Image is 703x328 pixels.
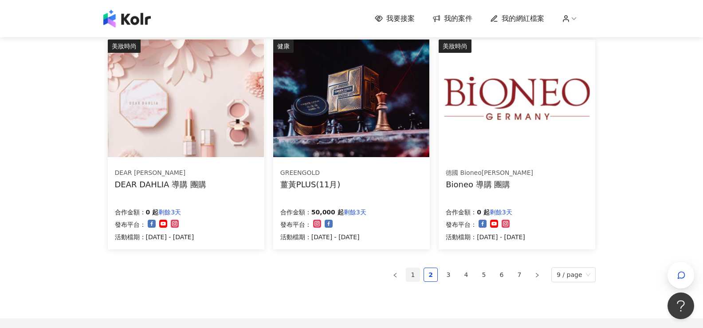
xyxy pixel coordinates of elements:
span: 我要接案 [386,14,415,24]
p: 發布平台： [115,219,146,230]
li: Next Page [530,268,544,282]
div: GREENGOLD [280,169,341,178]
a: 我的網紅檔案 [490,14,544,24]
p: 0 起 [477,207,490,217]
p: 發布平台： [280,219,311,230]
div: DEAR [PERSON_NAME] [115,169,206,178]
p: 活動檔期：[DATE] - [DATE] [280,232,366,242]
button: left [388,268,402,282]
p: 合作金額： [115,207,146,217]
img: 百妮保濕逆齡美白系列 [439,40,595,157]
p: 剩餘3天 [158,207,181,217]
p: 0 起 [146,207,159,217]
button: right [530,268,544,282]
li: 7 [512,268,526,282]
iframe: Help Scout Beacon - Open [668,292,694,319]
li: 3 [441,268,456,282]
img: logo [103,10,151,28]
li: 6 [495,268,509,282]
a: 4 [460,268,473,281]
div: 美妝時尚 [439,40,471,53]
div: 薑黃PLUS(11月) [280,179,341,190]
li: 1 [406,268,420,282]
p: 50,000 起 [311,207,344,217]
p: 合作金額： [280,207,311,217]
span: left [393,273,398,278]
li: 2 [424,268,438,282]
a: 5 [477,268,491,281]
a: 6 [495,268,508,281]
p: 活動檔期：[DATE] - [DATE] [446,232,525,242]
img: 薑黃PLUS [273,40,429,157]
p: 活動檔期：[DATE] - [DATE] [115,232,194,242]
span: 9 / page [557,268,590,282]
div: 健康 [273,40,294,53]
p: 發布平台： [446,219,477,230]
p: 剩餘3天 [344,207,366,217]
li: 5 [477,268,491,282]
a: 1 [406,268,420,281]
a: 我的案件 [432,14,472,24]
li: 4 [459,268,473,282]
img: DEAR DAHLIA 迪雅黛麗奧彩妝系列 [108,40,264,157]
span: right [534,273,540,278]
span: 我的案件 [444,14,472,24]
a: 3 [442,268,455,281]
div: DEAR DAHLIA 導購 團購 [115,179,206,190]
p: 合作金額： [446,207,477,217]
a: 2 [424,268,437,281]
a: 7 [513,268,526,281]
a: 我要接案 [375,14,415,24]
div: Page Size [551,267,596,282]
div: 德國 Bioneo[PERSON_NAME] [446,169,533,178]
p: 剩餘3天 [490,207,512,217]
li: Previous Page [388,268,402,282]
div: Bioneo 導購 團購 [446,179,533,190]
div: 美妝時尚 [108,40,141,53]
span: 我的網紅檔案 [502,14,544,24]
